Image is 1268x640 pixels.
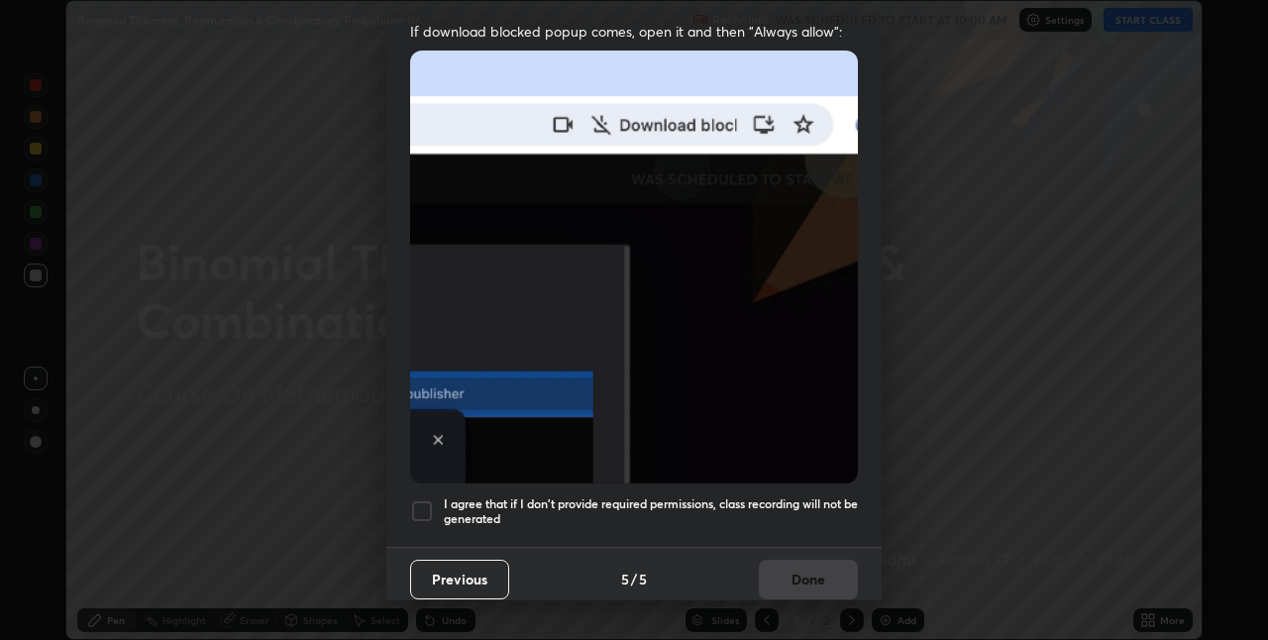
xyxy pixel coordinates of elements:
span: If download blocked popup comes, open it and then "Always allow": [410,22,858,41]
h4: 5 [639,569,647,589]
img: downloads-permission-blocked.gif [410,51,858,483]
h5: I agree that if I don't provide required permissions, class recording will not be generated [444,496,858,527]
h4: 5 [621,569,629,589]
h4: / [631,569,637,589]
button: Previous [410,560,509,599]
